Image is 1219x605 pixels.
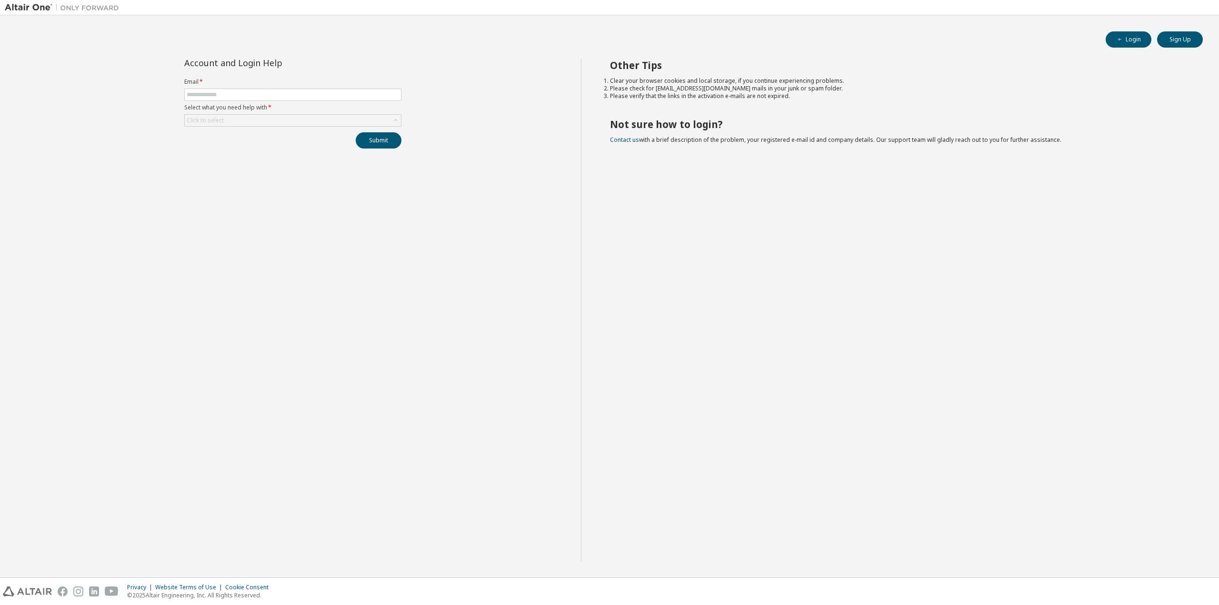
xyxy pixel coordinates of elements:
li: Please verify that the links in the activation e-mails are not expired. [610,92,1186,100]
label: Select what you need help with [184,104,401,111]
div: Click to select [187,117,224,124]
label: Email [184,78,401,86]
img: youtube.svg [105,586,119,596]
button: Login [1106,31,1151,48]
img: altair_logo.svg [3,586,52,596]
a: Contact us [610,136,639,144]
button: Sign Up [1157,31,1203,48]
div: Click to select [185,115,401,126]
button: Submit [356,132,401,149]
img: facebook.svg [58,586,68,596]
div: Website Terms of Use [155,584,225,591]
div: Account and Login Help [184,59,358,67]
div: Cookie Consent [225,584,274,591]
p: © 2025 Altair Engineering, Inc. All Rights Reserved. [127,591,274,599]
h2: Other Tips [610,59,1186,71]
img: Altair One [5,3,124,12]
h2: Not sure how to login? [610,118,1186,130]
span: with a brief description of the problem, your registered e-mail id and company details. Our suppo... [610,136,1061,144]
img: instagram.svg [73,586,83,596]
li: Please check for [EMAIL_ADDRESS][DOMAIN_NAME] mails in your junk or spam folder. [610,85,1186,92]
li: Clear your browser cookies and local storage, if you continue experiencing problems. [610,77,1186,85]
div: Privacy [127,584,155,591]
img: linkedin.svg [89,586,99,596]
